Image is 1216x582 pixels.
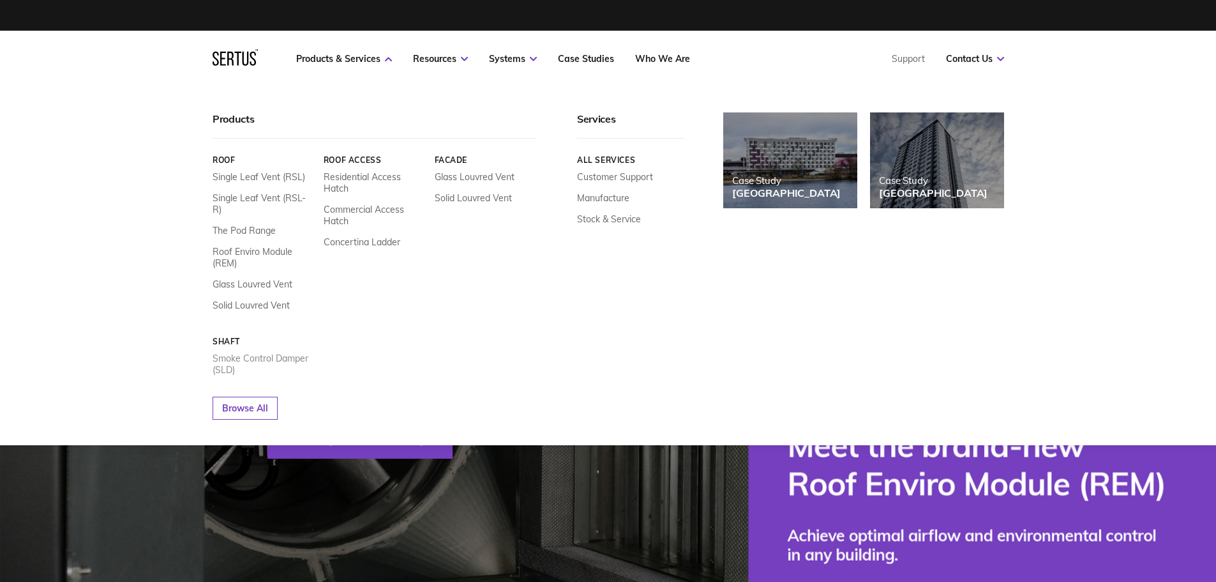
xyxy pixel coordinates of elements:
[558,53,614,65] a: Case Studies
[296,53,392,65] a: Products & Services
[323,171,424,194] a: Residential Access Hatch
[577,155,685,165] a: All services
[213,279,292,290] a: Glass Louvred Vent
[635,53,690,65] a: Who We Are
[489,53,537,65] a: Systems
[213,353,314,376] a: Smoke Control Damper (SLD)
[986,434,1216,582] iframe: Chat Widget
[413,53,468,65] a: Resources
[732,187,841,199] div: [GEOGRAPHIC_DATA]
[879,174,987,187] div: Case Study
[213,246,314,269] a: Roof Enviro Module (REM)
[213,192,314,215] a: Single Leaf Vent (RSL-R)
[723,112,857,208] a: Case Study[GEOGRAPHIC_DATA]
[323,236,400,248] a: Concertina Ladder
[213,155,314,165] a: Roof
[577,171,653,183] a: Customer Support
[879,187,987,199] div: [GEOGRAPHIC_DATA]
[434,171,514,183] a: Glass Louvred Vent
[323,155,424,165] a: Roof Access
[870,112,1004,208] a: Case Study[GEOGRAPHIC_DATA]
[213,300,290,311] a: Solid Louvred Vent
[323,204,424,227] a: Commercial Access Hatch
[213,112,536,139] div: Products
[213,225,276,236] a: The Pod Range
[213,171,305,183] a: Single Leaf Vent (RSL)
[577,112,685,139] div: Services
[434,192,511,204] a: Solid Louvred Vent
[213,337,314,346] a: Shaft
[577,213,641,225] a: Stock & Service
[892,53,925,65] a: Support
[434,155,536,165] a: Facade
[732,174,841,187] div: Case Study
[213,397,278,420] a: Browse All
[577,192,629,204] a: Manufacture
[946,53,1004,65] a: Contact Us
